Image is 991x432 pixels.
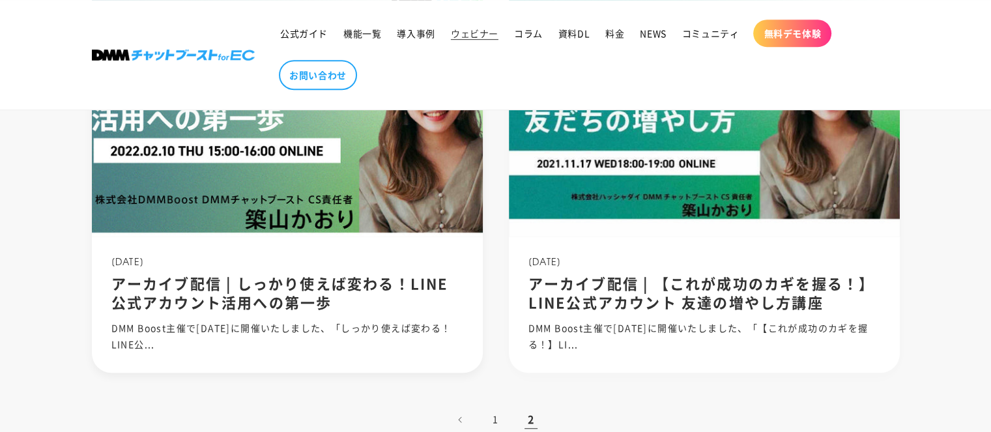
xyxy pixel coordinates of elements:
[528,320,880,353] p: DMM Boost主催で[DATE]に開催いたしました、「【これが成功のカギを握る！】LI...
[605,27,624,39] span: 料金
[528,274,880,311] h2: アーカイブ配信 | 【これが成功のカギを握る！】LINE公式アカウント 友達の増やし方講座
[336,20,389,47] a: 機能一覧
[111,255,145,268] span: [DATE]
[272,20,336,47] a: 公式ガイド
[528,255,562,268] span: [DATE]
[111,274,463,311] h2: アーカイブ配信 | しっかり使えば変わる！LINE公式アカウント活用への第一歩
[279,60,357,90] a: お問い合わせ
[753,20,831,47] a: 無料デモ体験
[764,27,821,39] span: 無料デモ体験
[397,27,435,39] span: 導入事例
[451,27,498,39] span: ウェビナー
[443,20,506,47] a: ウェビナー
[343,27,381,39] span: 機能一覧
[289,69,347,81] span: お問い合わせ
[558,27,590,39] span: 資料DL
[389,20,442,47] a: 導入事例
[632,20,674,47] a: NEWS
[551,20,597,47] a: 資料DL
[682,27,740,39] span: コミュニティ
[640,27,666,39] span: NEWS
[506,20,551,47] a: コラム
[674,20,747,47] a: コミュニティ
[597,20,632,47] a: 料金
[514,27,543,39] span: コラム
[111,320,463,353] p: DMM Boost主催で[DATE]に開催いたしました、「しっかり使えば変わる！LINE公...
[280,27,328,39] span: 公式ガイド
[92,50,255,61] img: 株式会社DMM Boost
